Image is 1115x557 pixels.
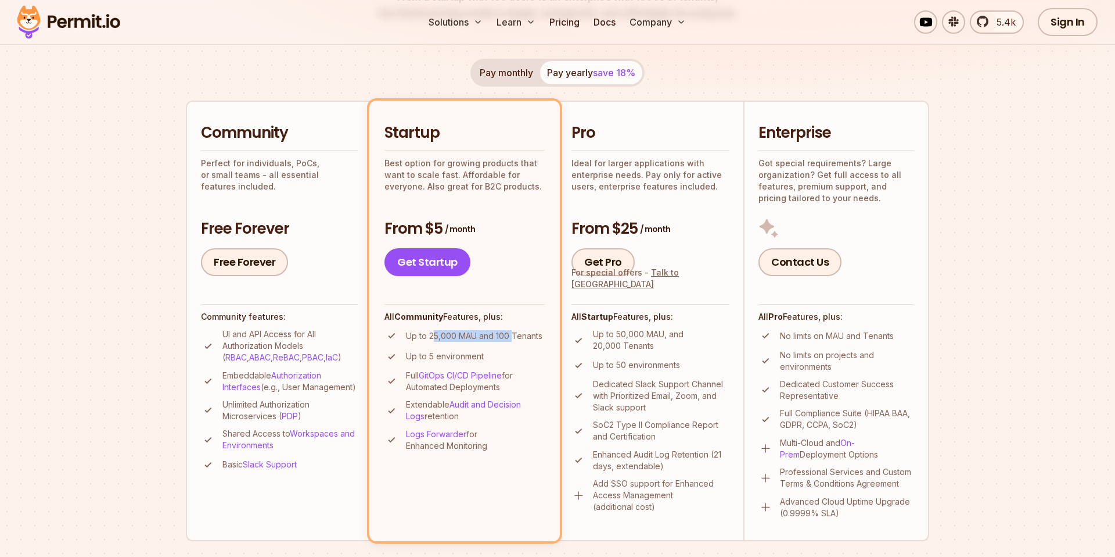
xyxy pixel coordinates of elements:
h2: Startup [384,123,545,144]
p: Multi-Cloud and Deployment Options [780,437,914,460]
a: Slack Support [243,459,297,469]
a: Get Startup [384,248,470,276]
p: Add SSO support for Enhanced Access Management (additional cost) [593,478,729,513]
a: Logs Forwarder [406,429,466,439]
button: Solutions [424,10,487,34]
h4: All Features, plus: [384,311,545,323]
p: UI and API Access for All Authorization Models ( , , , , ) [222,329,358,363]
p: for Enhanced Monitoring [406,429,545,452]
p: Extendable retention [406,399,545,422]
p: Ideal for larger applications with enterprise needs. Pay only for active users, enterprise featur... [571,158,729,192]
div: For special offers - [571,267,729,290]
a: PBAC [302,352,323,362]
p: Dedicated Customer Success Representative [780,379,914,402]
p: No limits on projects and environments [780,349,914,373]
button: Learn [492,10,540,34]
p: Perfect for individuals, PoCs, or small teams - all essential features included. [201,158,358,192]
a: RBAC [225,352,247,362]
p: Full for Automated Deployments [406,370,545,393]
a: On-Prem [780,438,855,459]
h4: All Features, plus: [758,311,914,323]
p: Enhanced Audit Log Retention (21 days, extendable) [593,449,729,472]
p: Best option for growing products that want to scale fast. Affordable for everyone. Also great for... [384,158,545,192]
p: No limits on MAU and Tenants [780,330,894,342]
button: Pay monthly [473,61,540,84]
h2: Pro [571,123,729,144]
h3: From $25 [571,219,729,240]
a: IaC [326,352,338,362]
span: 5.4k [990,15,1016,29]
button: Company [625,10,690,34]
h4: Community features: [201,311,358,323]
h3: From $5 [384,219,545,240]
p: Got special requirements? Large organization? Get full access to all features, premium support, a... [758,158,914,204]
a: Pricing [545,10,584,34]
strong: Community [394,312,443,322]
p: Embeddable (e.g., User Management) [222,370,358,393]
p: Up to 50 environments [593,359,680,371]
h2: Enterprise [758,123,914,144]
a: PDP [282,411,298,421]
p: Up to 5 environment [406,351,484,362]
p: Advanced Cloud Uptime Upgrade (0.9999% SLA) [780,496,914,519]
a: ABAC [249,352,271,362]
p: Professional Services and Custom Terms & Conditions Agreement [780,466,914,490]
p: Unlimited Authorization Microservices ( ) [222,399,358,422]
img: Permit logo [12,2,125,42]
a: Get Pro [571,248,635,276]
a: Authorization Interfaces [222,370,321,392]
p: Up to 50,000 MAU, and 20,000 Tenants [593,329,729,352]
span: / month [445,223,475,235]
h4: All Features, plus: [571,311,729,323]
a: Contact Us [758,248,841,276]
p: Shared Access to [222,428,358,451]
p: Up to 25,000 MAU and 100 Tenants [406,330,542,342]
a: Free Forever [201,248,288,276]
span: / month [640,223,670,235]
a: GitOps CI/CD Pipeline [419,370,502,380]
strong: Pro [768,312,783,322]
h3: Free Forever [201,219,358,240]
a: ReBAC [273,352,300,362]
a: Docs [589,10,620,34]
a: 5.4k [970,10,1024,34]
a: Sign In [1038,8,1098,36]
h2: Community [201,123,358,144]
p: SoC2 Type II Compliance Report and Certification [593,419,729,442]
a: Audit and Decision Logs [406,399,521,421]
p: Basic [222,459,297,470]
strong: Startup [581,312,613,322]
p: Dedicated Slack Support Channel with Prioritized Email, Zoom, and Slack support [593,379,729,413]
p: Full Compliance Suite (HIPAA BAA, GDPR, CCPA, SoC2) [780,408,914,431]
